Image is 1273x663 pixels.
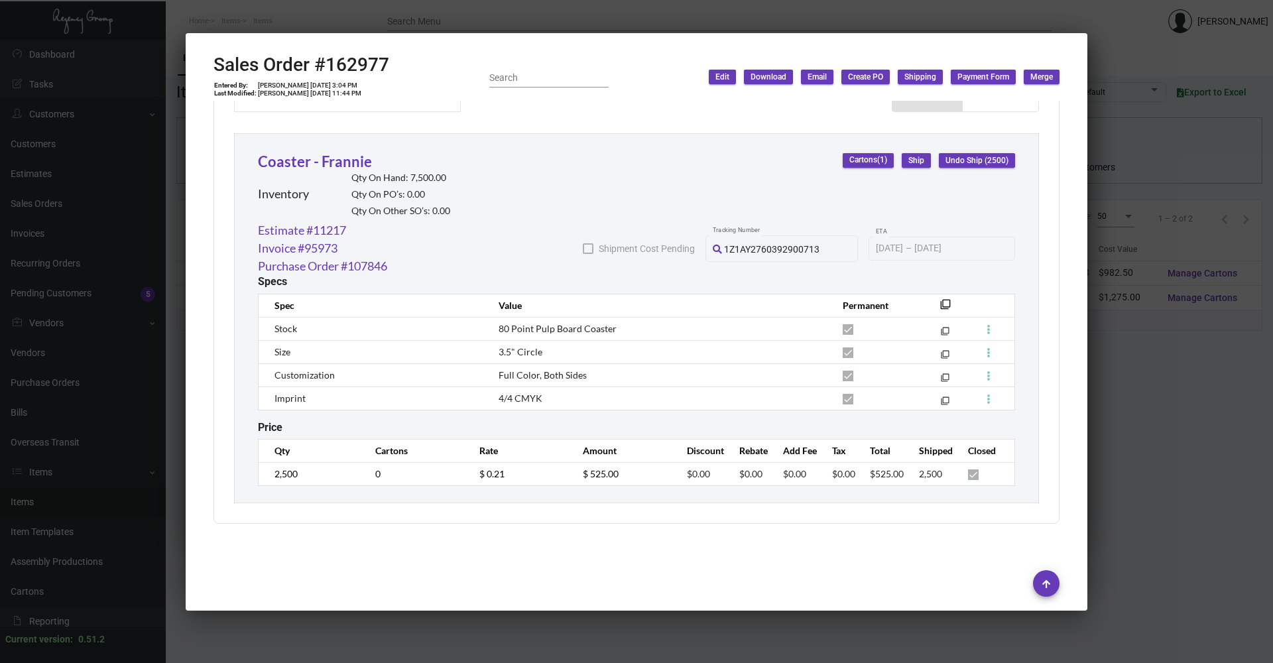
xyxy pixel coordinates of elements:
[906,439,955,462] th: Shipped
[841,70,890,84] button: Create PO
[914,243,978,254] input: End date
[829,294,920,317] th: Permanent
[351,206,450,217] h2: Qty On Other SO’s: 0.00
[258,421,282,434] h2: Price
[843,153,894,168] button: Cartons(1)
[570,439,674,462] th: Amount
[257,90,362,97] td: [PERSON_NAME] [DATE] 11:44 PM
[751,72,786,83] span: Download
[258,221,346,239] a: Estimate #11217
[213,90,257,97] td: Last Modified:
[941,330,949,338] mat-icon: filter_none
[709,70,736,84] button: Edit
[499,369,587,381] span: Full Color, Both Sides
[258,257,387,275] a: Purchase Order #107846
[259,294,485,317] th: Spec
[258,275,287,288] h2: Specs
[955,439,1014,462] th: Closed
[941,376,949,385] mat-icon: filter_none
[832,468,855,479] span: $0.00
[941,353,949,361] mat-icon: filter_none
[258,152,372,170] a: Coaster - Frannie
[715,72,729,83] span: Edit
[870,468,904,479] span: $525.00
[919,468,942,479] span: 2,500
[951,70,1016,84] button: Payment Form
[770,439,819,462] th: Add Fee
[957,72,1009,83] span: Payment Form
[783,468,806,479] span: $0.00
[257,82,362,90] td: [PERSON_NAME] [DATE] 3:04 PM
[213,82,257,90] td: Entered By:
[687,468,710,479] span: $0.00
[857,439,906,462] th: Total
[877,156,887,165] span: (1)
[274,369,335,381] span: Customization
[939,153,1015,168] button: Undo Ship (2500)
[499,346,542,357] span: 3.5" Circle
[726,439,770,462] th: Rebate
[78,633,105,646] div: 0.51.2
[904,72,936,83] span: Shipping
[5,633,73,646] div: Current version:
[945,155,1008,166] span: Undo Ship (2500)
[1030,72,1053,83] span: Merge
[898,70,943,84] button: Shipping
[674,439,726,462] th: Discount
[466,439,570,462] th: Rate
[499,323,617,334] span: 80 Point Pulp Board Coaster
[274,392,306,404] span: Imprint
[906,243,912,254] span: –
[744,70,793,84] button: Download
[1024,70,1060,84] button: Merge
[739,468,762,479] span: $0.00
[274,323,297,334] span: Stock
[213,54,389,76] h2: Sales Order #162977
[819,439,857,462] th: Tax
[849,154,887,166] span: Cartons
[808,72,827,83] span: Email
[499,392,542,404] span: 4/4 CMYK
[876,243,903,254] input: Start date
[351,189,450,200] h2: Qty On PO’s: 0.00
[351,172,450,184] h2: Qty On Hand: 7,500.00
[599,241,695,257] span: Shipment Cost Pending
[258,187,309,202] h2: Inventory
[941,399,949,408] mat-icon: filter_none
[258,239,337,257] a: Invoice #95973
[724,244,819,255] span: 1Z1AY2760392900713
[940,303,951,314] mat-icon: filter_none
[274,346,290,357] span: Size
[908,155,924,166] span: Ship
[801,70,833,84] button: Email
[259,439,363,462] th: Qty
[362,439,466,462] th: Cartons
[902,153,931,168] button: Ship
[848,72,883,83] span: Create PO
[485,294,829,317] th: Value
